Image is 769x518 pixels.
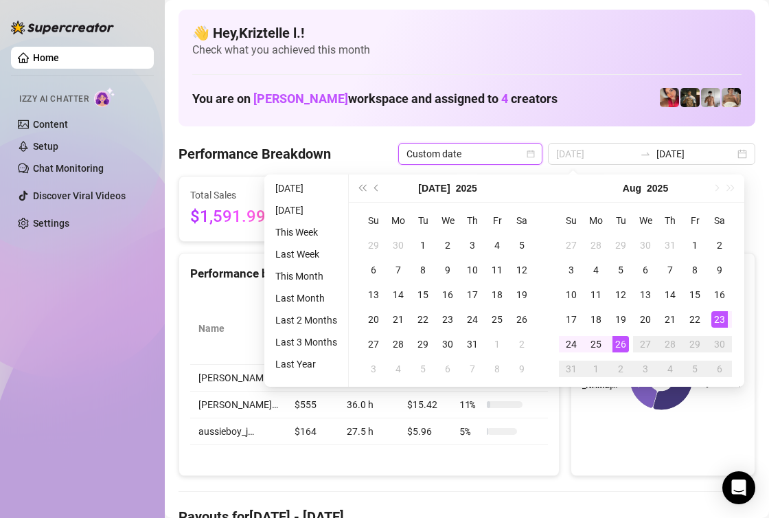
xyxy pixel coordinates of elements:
[270,202,343,218] li: [DATE]
[608,258,633,282] td: 2025-08-05
[584,332,608,357] td: 2025-08-25
[722,88,741,107] img: Aussieboy_jfree
[588,262,604,278] div: 4
[514,286,530,303] div: 19
[563,361,579,377] div: 31
[460,332,485,357] td: 2025-07-31
[270,268,343,284] li: This Month
[687,262,703,278] div: 8
[563,286,579,303] div: 10
[411,233,435,258] td: 2025-07-01
[390,237,406,254] div: 30
[485,307,509,332] td: 2025-07-25
[680,88,700,107] img: Tony
[588,237,604,254] div: 28
[411,208,435,233] th: Tu
[415,237,431,254] div: 1
[386,357,411,381] td: 2025-08-04
[612,262,629,278] div: 5
[633,282,658,307] td: 2025-08-13
[459,424,481,439] span: 5 %
[411,357,435,381] td: 2025-08-05
[658,233,682,258] td: 2025-07-31
[361,307,386,332] td: 2025-07-20
[435,307,460,332] td: 2025-07-23
[559,307,584,332] td: 2025-08-17
[489,262,505,278] div: 11
[608,208,633,233] th: Tu
[198,321,267,336] span: Name
[711,336,728,352] div: 30
[192,23,742,43] h4: 👋 Hey, Kriztelle l. !
[386,332,411,357] td: 2025-07-28
[386,258,411,282] td: 2025-07-07
[711,311,728,328] div: 23
[365,237,382,254] div: 29
[584,258,608,282] td: 2025-08-04
[658,282,682,307] td: 2025-08-14
[460,307,485,332] td: 2025-07-24
[662,311,678,328] div: 21
[439,237,456,254] div: 2
[623,174,641,202] button: Choose a month
[612,336,629,352] div: 26
[637,311,654,328] div: 20
[563,262,579,278] div: 3
[509,332,534,357] td: 2025-08-02
[662,237,678,254] div: 31
[33,141,58,152] a: Setup
[633,307,658,332] td: 2025-08-20
[707,282,732,307] td: 2025-08-16
[361,233,386,258] td: 2025-06-29
[460,208,485,233] th: Th
[658,307,682,332] td: 2025-08-21
[608,307,633,332] td: 2025-08-19
[435,282,460,307] td: 2025-07-16
[439,311,456,328] div: 23
[722,471,755,504] div: Open Intercom Messenger
[509,208,534,233] th: Sa
[584,282,608,307] td: 2025-08-11
[411,258,435,282] td: 2025-07-08
[656,146,735,161] input: End date
[559,357,584,381] td: 2025-08-31
[192,43,742,58] span: Check what you achieved this month
[612,311,629,328] div: 19
[514,237,530,254] div: 5
[588,311,604,328] div: 18
[406,144,534,164] span: Custom date
[559,258,584,282] td: 2025-08-03
[418,174,450,202] button: Choose a month
[509,357,534,381] td: 2025-08-09
[365,286,382,303] div: 13
[365,361,382,377] div: 3
[192,91,558,106] h1: You are on workspace and assigned to creators
[390,311,406,328] div: 21
[682,282,707,307] td: 2025-08-15
[369,174,384,202] button: Previous month (PageUp)
[399,392,451,418] td: $15.42
[584,307,608,332] td: 2025-08-18
[527,150,535,158] span: calendar
[687,336,703,352] div: 29
[439,286,456,303] div: 16
[190,365,286,392] td: [PERSON_NAME]…
[190,392,286,418] td: [PERSON_NAME]…
[584,208,608,233] th: Mo
[464,286,481,303] div: 17
[633,357,658,381] td: 2025-09-03
[637,237,654,254] div: 30
[612,286,629,303] div: 12
[711,361,728,377] div: 6
[11,21,114,34] img: logo-BBDzfeDw.svg
[354,174,369,202] button: Last year (Control + left)
[707,307,732,332] td: 2025-08-23
[365,336,382,352] div: 27
[361,208,386,233] th: Su
[660,88,679,107] img: Vanessa
[584,357,608,381] td: 2025-09-01
[415,286,431,303] div: 15
[489,361,505,377] div: 8
[640,148,651,159] span: swap-right
[682,208,707,233] th: Fr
